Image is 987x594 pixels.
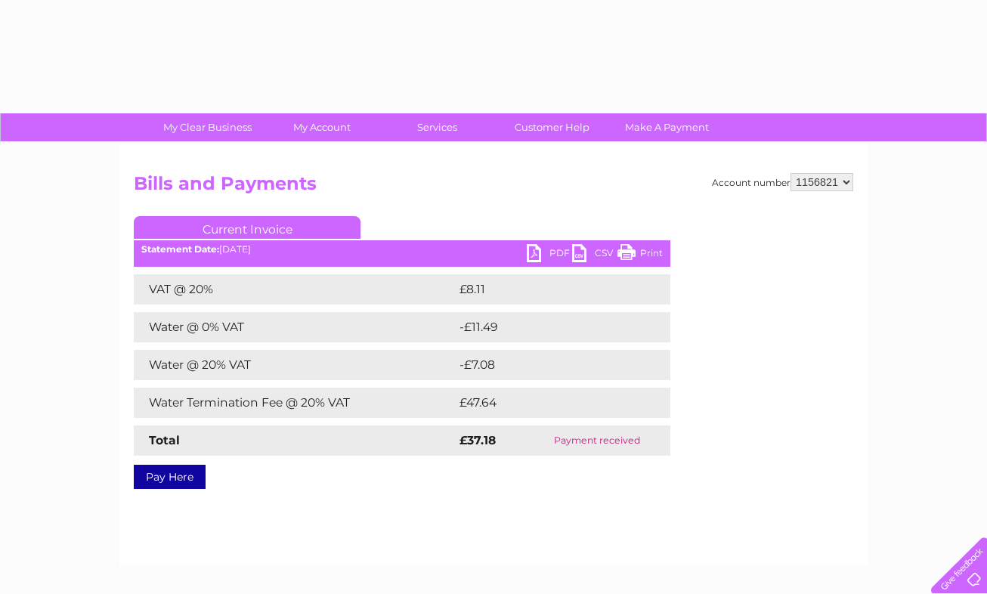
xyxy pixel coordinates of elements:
td: £8.11 [456,274,630,305]
a: Customer Help [490,113,614,141]
a: Current Invoice [134,216,360,239]
td: Water @ 0% VAT [134,312,456,342]
a: Pay Here [134,465,206,489]
div: [DATE] [134,244,670,255]
div: Account number [712,173,853,191]
td: Payment received [524,425,671,456]
strong: £37.18 [459,433,496,447]
td: Water @ 20% VAT [134,350,456,380]
a: CSV [572,244,617,266]
a: My Account [260,113,385,141]
td: Water Termination Fee @ 20% VAT [134,388,456,418]
a: PDF [527,244,572,266]
a: My Clear Business [145,113,270,141]
a: Make A Payment [605,113,729,141]
a: Print [617,244,663,266]
a: Services [375,113,500,141]
td: £47.64 [456,388,639,418]
td: VAT @ 20% [134,274,456,305]
b: Statement Date: [141,243,219,255]
td: -£7.08 [456,350,639,380]
strong: Total [149,433,180,447]
td: -£11.49 [456,312,640,342]
h2: Bills and Payments [134,173,853,202]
